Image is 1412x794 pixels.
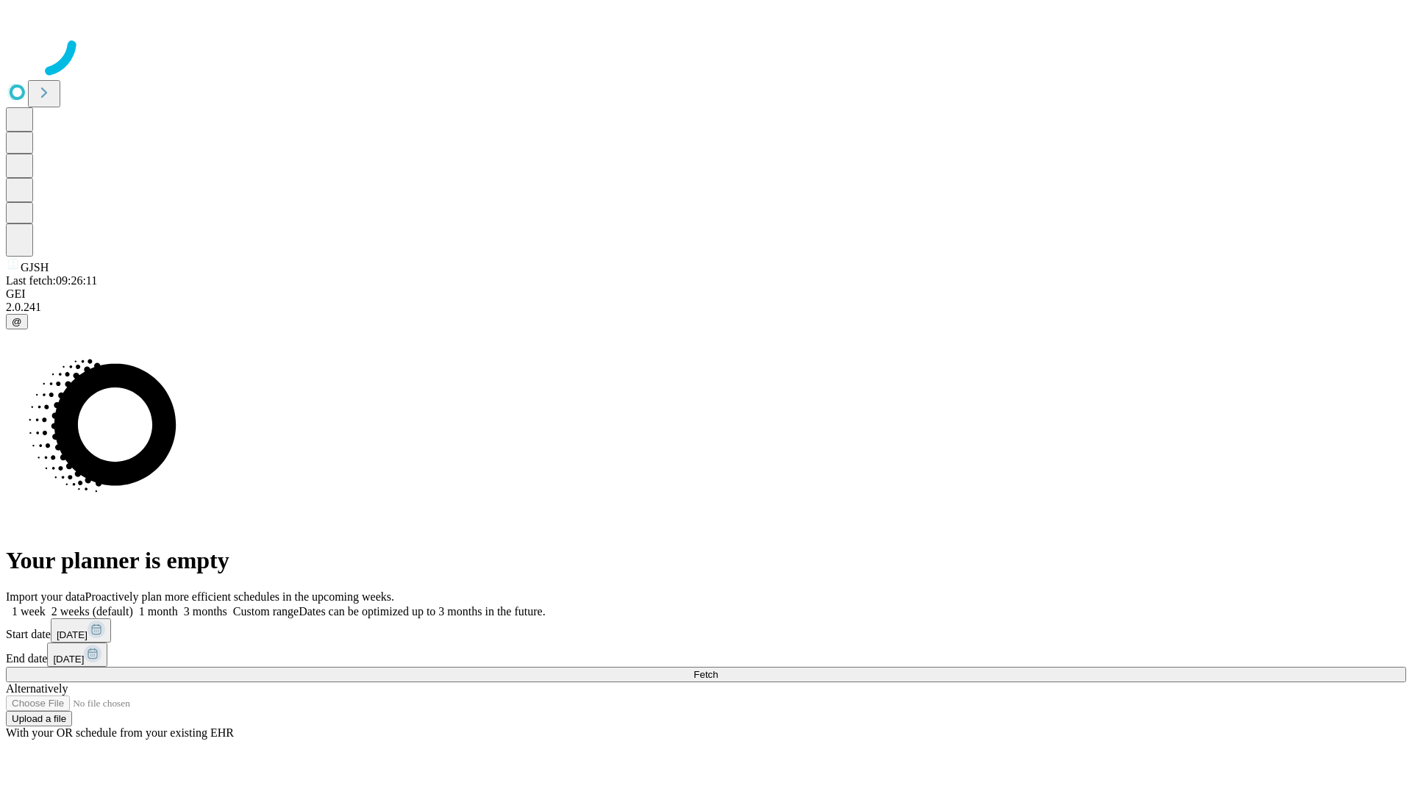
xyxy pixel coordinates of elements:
[12,605,46,618] span: 1 week
[6,667,1406,682] button: Fetch
[12,316,22,327] span: @
[184,605,227,618] span: 3 months
[57,629,88,640] span: [DATE]
[6,643,1406,667] div: End date
[6,547,1406,574] h1: Your planner is empty
[51,605,133,618] span: 2 weeks (default)
[85,590,394,603] span: Proactively plan more efficient schedules in the upcoming weeks.
[6,618,1406,643] div: Start date
[6,590,85,603] span: Import your data
[6,301,1406,314] div: 2.0.241
[53,654,84,665] span: [DATE]
[51,618,111,643] button: [DATE]
[139,605,178,618] span: 1 month
[693,669,718,680] span: Fetch
[47,643,107,667] button: [DATE]
[233,605,299,618] span: Custom range
[6,287,1406,301] div: GEI
[21,261,49,273] span: GJSH
[6,274,97,287] span: Last fetch: 09:26:11
[6,314,28,329] button: @
[6,682,68,695] span: Alternatively
[299,605,545,618] span: Dates can be optimized up to 3 months in the future.
[6,711,72,726] button: Upload a file
[6,726,234,739] span: With your OR schedule from your existing EHR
